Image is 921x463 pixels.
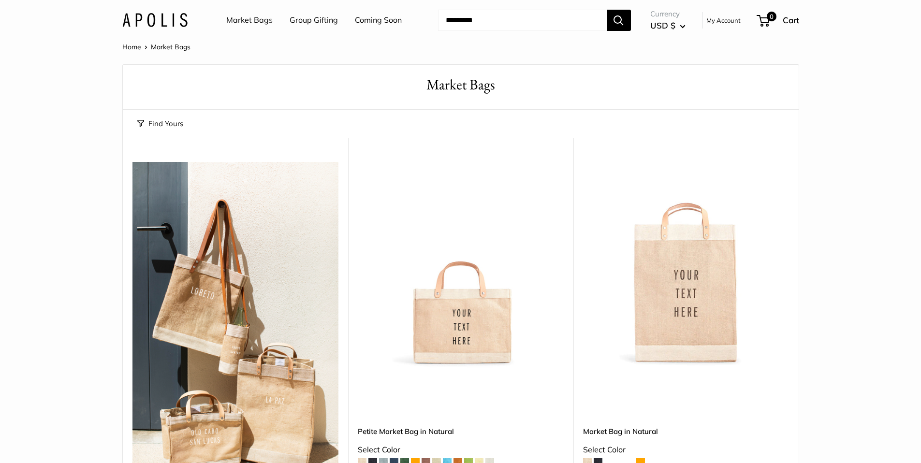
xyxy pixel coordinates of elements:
[650,18,686,33] button: USD $
[137,74,784,95] h1: Market Bags
[122,41,190,53] nav: Breadcrumb
[650,7,686,21] span: Currency
[583,162,789,368] a: Market Bag in NaturalMarket Bag in Natural
[583,426,789,437] a: Market Bag in Natural
[358,162,564,368] a: Petite Market Bag in Naturaldescription_Effortless style that elevates every moment
[758,13,799,28] a: 0 Cart
[290,13,338,28] a: Group Gifting
[706,14,741,26] a: My Account
[783,15,799,25] span: Cart
[358,443,564,457] div: Select Color
[151,43,190,51] span: Market Bags
[358,426,564,437] a: Petite Market Bag in Natural
[122,43,141,51] a: Home
[122,13,188,27] img: Apolis
[583,443,789,457] div: Select Color
[355,13,402,28] a: Coming Soon
[583,162,789,368] img: Market Bag in Natural
[650,20,675,30] span: USD $
[226,13,273,28] a: Market Bags
[137,117,183,130] button: Find Yours
[766,12,776,21] span: 0
[358,162,564,368] img: Petite Market Bag in Natural
[607,10,631,31] button: Search
[438,10,607,31] input: Search...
